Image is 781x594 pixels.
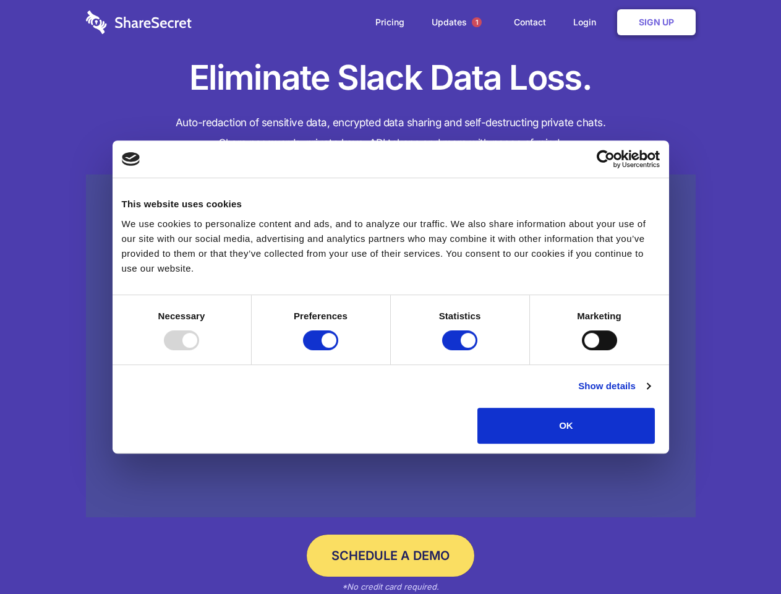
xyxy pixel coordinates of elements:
button: OK [477,408,655,444]
a: Sign Up [617,9,696,35]
img: logo [122,152,140,166]
div: We use cookies to personalize content and ads, and to analyze our traffic. We also share informat... [122,217,660,276]
a: Usercentrics Cookiebot - opens in a new window [552,150,660,168]
a: Show details [578,379,650,394]
strong: Preferences [294,311,348,321]
span: 1 [472,17,482,27]
a: Schedule a Demo [307,535,474,577]
strong: Necessary [158,311,205,321]
a: Login [561,3,615,41]
h4: Auto-redaction of sensitive data, encrypted data sharing and self-destructing private chats. Shar... [86,113,696,153]
strong: Marketing [577,311,621,321]
h1: Eliminate Slack Data Loss. [86,56,696,100]
em: *No credit card required. [342,582,439,592]
strong: Statistics [439,311,481,321]
img: logo-wordmark-white-trans-d4663122ce5f474addd5e946df7df03e33cb6a1c49d2221995e7729f52c070b2.svg [86,11,192,34]
div: This website uses cookies [122,197,660,212]
a: Pricing [363,3,417,41]
a: Contact [501,3,558,41]
a: Wistia video thumbnail [86,174,696,518]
